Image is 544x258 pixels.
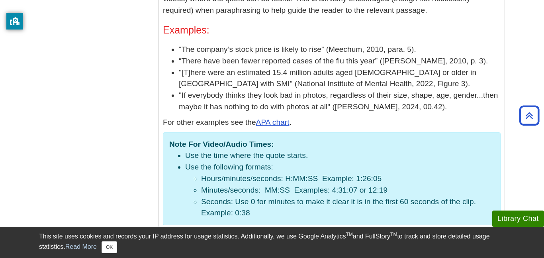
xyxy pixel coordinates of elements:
[102,241,117,253] button: Close
[179,55,501,67] li: “There have been fewer reported cases of the flu this year” ([PERSON_NAME], 2010, p. 3).
[390,232,397,237] sup: TM
[185,161,494,219] li: Use the following formats:
[256,118,290,126] a: APA chart
[163,117,501,128] p: For other examples see the .
[169,140,274,148] strong: Note For Video/Audio Times:
[65,243,97,250] a: Read More
[179,67,501,90] li: "[T]here were an estimated 15.4 million adults aged [DEMOGRAPHIC_DATA] or older in [GEOGRAPHIC_DA...
[163,24,501,36] h3: Examples:
[179,44,501,55] li: “The company’s stock price is likely to rise” (Meechum, 2010, para. 5).
[201,173,494,185] li: Hours/minutes/seconds: H:MM:SS Example: 1:26:05
[201,196,494,219] li: Seconds: Use 0 for minutes to make it clear it is in the first 60 seconds of the clip. Example: 0:38
[6,13,23,30] button: privacy banner
[517,110,542,121] a: Back to Top
[201,185,494,196] li: Minutes/seconds: MM:SS Examples: 4:31:07 or 12:19
[492,211,544,227] button: Library Chat
[179,90,501,113] li: "If everybody thinks they look bad in photos, regardless of their size, shape, age, gender...then...
[346,232,352,237] sup: TM
[185,150,494,161] li: Use the time where the quote starts.
[39,232,505,253] div: This site uses cookies and records your IP address for usage statistics. Additionally, we use Goo...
